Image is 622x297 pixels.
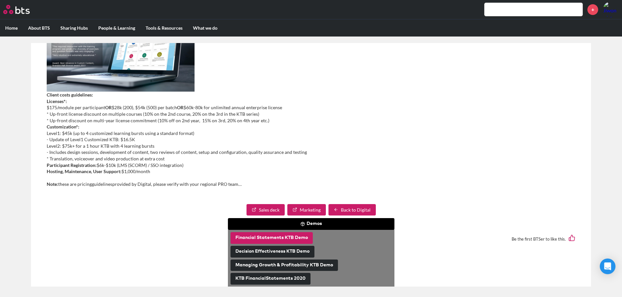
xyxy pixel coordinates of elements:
a: Marketing [287,204,326,216]
label: Tools & Resources [140,20,188,37]
em: * Translation, voiceover and video production at extra cost [47,156,165,161]
strong: Customization*: [47,124,79,129]
p: $175/module per participant $28k (200), $54k (500) per batch $60k-80k for unlimited annual enterp... [47,0,575,175]
a: Go home [3,5,42,14]
button: Managing Growth & Profitability KTB Demo [231,260,338,271]
a: + [587,4,598,15]
button: KTB FinancialStatements 2020 [231,273,311,285]
button: Decision Effectiveness KTB Demo [231,246,314,258]
strong: Note: [47,181,58,187]
strong: OR [177,105,183,110]
label: About BTS [23,20,55,37]
strong: Client costs guidelines: [47,92,93,97]
em: guidelines [92,181,112,187]
button: Demos [228,218,394,230]
a: Back to Digital [328,204,376,216]
label: What we do [188,20,223,37]
img: BTS Logo [3,5,30,14]
button: Financial Statements KTB Demo [231,232,313,244]
strong: OR [105,105,112,110]
label: People & Learning [93,20,140,37]
img: Jiwon Ahn [603,2,619,17]
a: Sales deck [247,204,285,216]
strong: Licenses*: [47,98,67,104]
strong: Hosting, Maintenance, User Support: [47,169,121,174]
div: Be the first BTSer to like this. [47,230,575,248]
strong: Participant Registration: [47,162,97,168]
label: Sharing Hubs [55,20,93,37]
a: Profile [603,2,619,17]
div: Open Intercom Messenger [600,259,615,274]
p: these are pricing provided by Digital, please verify with your regional PRO team… [47,181,575,187]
